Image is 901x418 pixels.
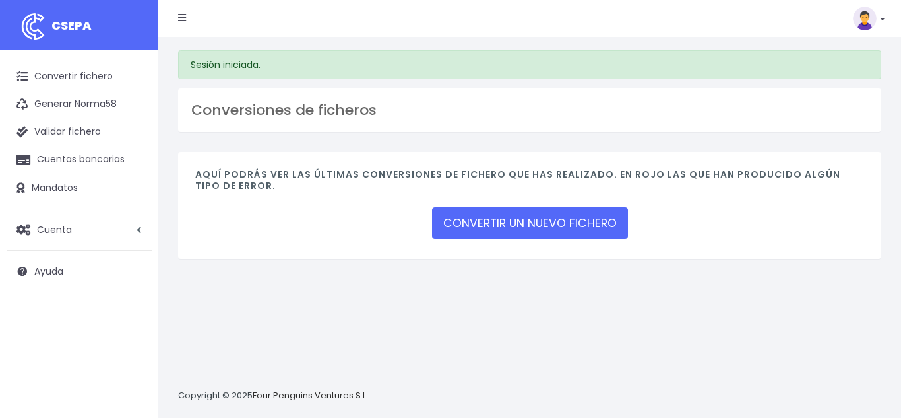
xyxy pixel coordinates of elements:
[178,50,881,79] div: Sesión iniciada.
[34,265,63,278] span: Ayuda
[7,90,152,118] a: Generar Norma58
[7,216,152,244] a: Cuenta
[51,17,92,34] span: CSEPA
[195,169,864,198] h4: Aquí podrás ver las últimas conversiones de fichero que has realizado. En rojo las que han produc...
[7,258,152,285] a: Ayuda
[432,207,628,239] a: CONVERTIR UN NUEVO FICHERO
[853,7,877,30] img: profile
[7,118,152,146] a: Validar fichero
[16,10,49,43] img: logo
[7,146,152,174] a: Cuentas bancarias
[7,174,152,202] a: Mandatos
[178,389,370,403] p: Copyright © 2025 .
[7,63,152,90] a: Convertir fichero
[253,389,368,401] a: Four Penguins Ventures S.L.
[191,102,868,119] h3: Conversiones de ficheros
[37,223,72,236] span: Cuenta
